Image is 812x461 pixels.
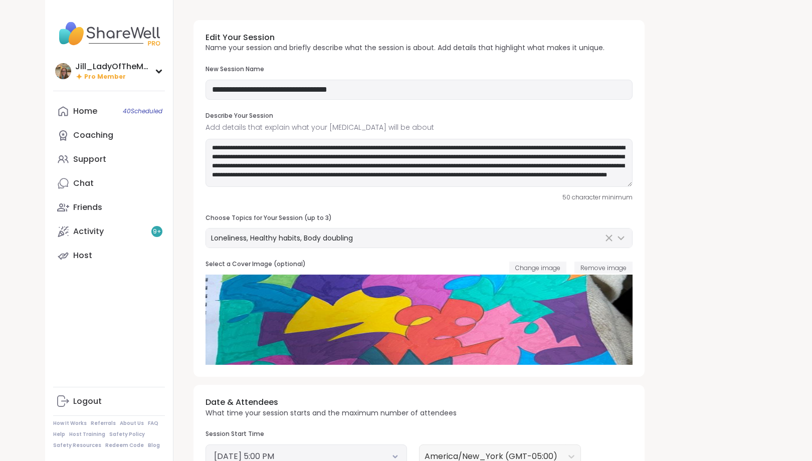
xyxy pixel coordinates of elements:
[105,442,144,449] a: Redeem Code
[109,431,145,438] a: Safety Policy
[53,147,165,171] a: Support
[206,430,407,438] h3: Session Start Time
[206,112,633,120] h3: Describe Your Session
[53,171,165,195] a: Chat
[211,233,353,243] span: Loneliness, Healthy habits, Body doubling
[84,73,126,81] span: Pro Member
[53,99,165,123] a: Home40Scheduled
[73,396,102,407] div: Logout
[53,195,165,219] a: Friends
[206,397,457,408] h3: Date & Attendees
[73,130,113,141] div: Coaching
[53,420,87,427] a: How It Works
[69,431,105,438] a: Host Training
[153,227,161,236] span: 9 +
[206,65,633,74] h3: New Session Name
[603,232,615,244] button: Clear Selected
[91,420,116,427] a: Referrals
[73,106,97,117] div: Home
[73,178,94,189] div: Chat
[73,202,102,213] div: Friends
[123,107,162,115] span: 40 Scheduled
[53,16,165,51] img: ShareWell Nav Logo
[206,260,306,269] h3: Select a Cover Image (optional)
[206,408,457,418] p: What time your session starts and the maximum number of attendees
[53,123,165,147] a: Coaching
[53,442,101,449] a: Safety Resources
[515,264,560,272] span: Change image
[53,244,165,268] a: Host
[206,32,604,43] h3: Edit Your Session
[574,262,633,274] button: Remove image
[55,63,71,79] img: Jill_LadyOfTheMountain
[120,420,144,427] a: About Us
[148,442,160,449] a: Blog
[75,61,150,72] div: Jill_LadyOfTheMountain
[206,43,604,53] p: Name your session and briefly describe what the session is about. Add details that highlight what...
[206,214,633,222] h3: Choose Topics for Your Session (up to 3)
[206,275,633,365] img: New Image
[73,250,92,261] div: Host
[53,389,165,413] a: Logout
[53,219,165,244] a: Activity9+
[148,420,158,427] a: FAQ
[53,431,65,438] a: Help
[562,193,633,202] span: 50 character minimum
[73,154,106,165] div: Support
[73,226,104,237] div: Activity
[206,122,633,133] span: Add details that explain what your [MEDICAL_DATA] will be about
[580,264,627,272] span: Remove image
